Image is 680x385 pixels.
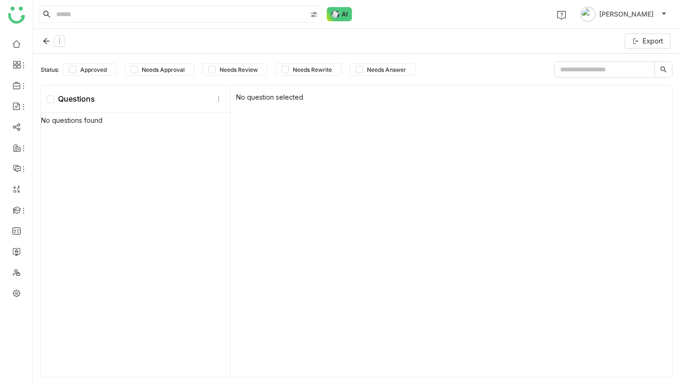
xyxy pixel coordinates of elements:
div: No question selected [230,86,672,377]
button: Export [625,34,671,49]
div: Status: [41,66,59,73]
div: No questions found [41,112,230,379]
img: logo [8,7,25,24]
img: search-type.svg [310,11,318,18]
img: ask-buddy-normal.svg [327,7,352,21]
img: help.svg [557,10,566,20]
span: [PERSON_NAME] [599,9,654,19]
span: Needs Rewrite [289,66,336,73]
span: Needs Answer [363,66,410,73]
img: avatar [580,7,595,22]
div: Questions [47,94,95,103]
button: [PERSON_NAME] [578,7,669,22]
span: Needs Approval [138,66,188,73]
span: Approved [76,66,110,73]
span: Export [643,36,663,46]
span: Needs Review [216,66,262,73]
